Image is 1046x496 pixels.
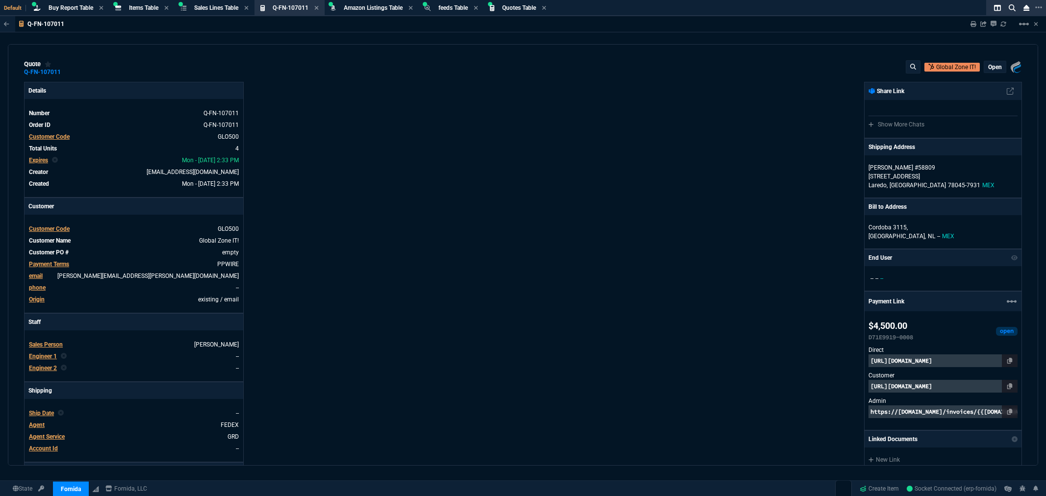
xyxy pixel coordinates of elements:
tr: undefined [28,167,239,177]
a: See Marketplace Order [204,122,239,128]
a: GRD [228,433,239,440]
a: [PERSON_NAME][EMAIL_ADDRESS][PERSON_NAME][DOMAIN_NAME] [57,273,239,279]
tr: jose.sandoval@globalzoneit.com [28,271,239,281]
a: Show More Chats [868,121,924,128]
span: Agent [29,422,45,428]
a: Global State [10,484,35,493]
tr: undefined [28,248,239,257]
span: Creator [29,169,48,175]
a: -- [236,445,239,452]
div: open [996,327,1018,336]
tr: undefined [28,363,239,373]
p: Payment Link [868,297,904,306]
span: 2025-09-29T14:33:03.357Z [182,180,239,187]
tr: undefined [28,259,239,269]
p: Shipping [25,382,243,399]
p: Linked Documents [868,435,918,444]
span: feeds Table [438,4,468,11]
span: NL [928,233,935,240]
p: Admin [868,397,1018,405]
span: Expires [29,157,48,164]
p: $4,500.00 [868,319,913,333]
p: D71E9919-0008 [868,333,913,342]
span: Engineer 1 [29,353,57,360]
a: GLO500 [218,133,239,140]
tr: undefined [28,179,239,189]
tr: undefined [28,408,239,418]
nx-icon: Clear selected rep [61,364,67,372]
p: open [988,63,1002,71]
p: Cordoba 3115, [868,223,1018,232]
span: See Marketplace Order [204,110,239,117]
nx-icon: Show/Hide End User to Customer [1011,253,1018,262]
span: Q-FN-107011 [273,4,308,11]
nx-icon: Close Tab [474,4,478,12]
tr: undefined [28,224,239,234]
span: Default [4,5,26,11]
span: Account Id [29,445,58,452]
span: -- [880,275,883,282]
p: Sales Order* [25,463,243,479]
span: -- [236,410,239,417]
a: empty [222,249,239,256]
a: FEDEX [221,422,239,428]
span: Quotes Table [502,4,536,11]
span: MEX [942,233,954,240]
p: [PERSON_NAME] #58809 [868,163,963,172]
nx-icon: Close Tab [164,4,169,12]
tr: undefined [28,144,239,153]
mat-icon: Example home icon [1018,18,1030,30]
a: Create Item [856,481,903,496]
p: [STREET_ADDRESS] [868,172,1018,181]
p: [URL][DOMAIN_NAME] [868,380,1018,393]
span: email [29,273,43,279]
a: API TOKEN [35,484,47,493]
a: Q-FN-107011 [24,72,61,73]
nx-icon: Open New Tab [1035,3,1042,12]
p: Global Zone IT! [936,63,976,72]
p: [URL][DOMAIN_NAME] [868,354,1018,367]
span: [GEOGRAPHIC_DATA] [890,182,946,189]
span: [GEOGRAPHIC_DATA], [868,233,926,240]
span: Customer Code [29,225,70,232]
tr: undefined [28,236,239,246]
a: PPWIRE [217,261,239,268]
tr: undefined [28,340,239,349]
span: 78045-7931 [948,182,980,189]
span: Amazon Listings Table [344,4,403,11]
span: Customer Code [29,133,70,140]
nx-icon: Close Tab [408,4,413,12]
span: Laredo, [868,182,888,189]
span: Buy Report Table [49,4,93,11]
a: -- [236,353,239,360]
tr: See Marketplace Order [28,120,239,130]
span: -- [937,233,940,240]
a: -- [236,284,239,291]
span: 2025-10-13T14:33:03.357Z [182,157,239,164]
tr: See Marketplace Order [28,108,239,118]
a: Hide Workbench [1034,20,1038,28]
span: Number [29,110,50,117]
mat-icon: Example home icon [1006,296,1018,307]
span: Created [29,180,49,187]
span: Customer Name [29,237,71,244]
span: Socket Connected (erp-fornida) [907,485,996,492]
a: msbcCompanyName [102,484,150,493]
p: Shipping Address [868,143,915,151]
span: existing / email [198,296,239,303]
a: -- [236,365,239,372]
span: Total Units [29,145,57,152]
tr: undefined [28,132,239,142]
p: Details [25,82,243,99]
p: Customer [25,198,243,215]
span: -- [875,275,878,282]
a: 1lMB4mM63Z5ZpraoAAAc [907,484,996,493]
a: New Link [868,455,1018,464]
p: Customer [868,371,1018,380]
tr: undefined [28,420,239,430]
tr: undefined [28,155,239,165]
nx-icon: Close Tab [542,4,546,12]
p: Staff [25,314,243,330]
p: Share Link [868,87,904,96]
